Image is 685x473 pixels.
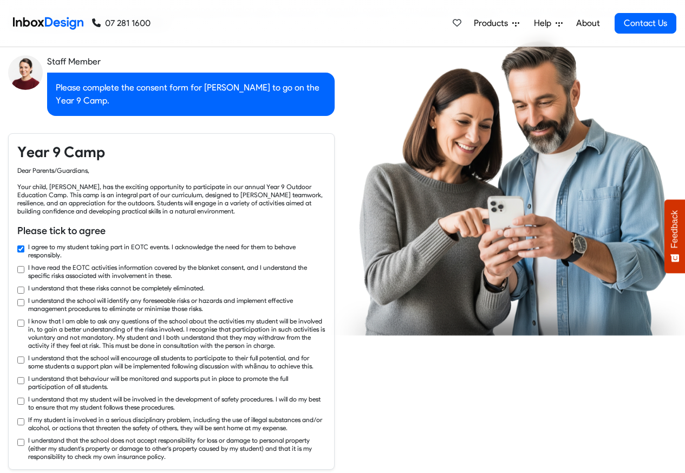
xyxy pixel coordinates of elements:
[28,374,325,391] label: I understand that behaviour will be monitored and supports put in place to promote the full parti...
[474,17,512,30] span: Products
[469,12,524,34] a: Products
[28,395,325,411] label: I understand that my student will be involved in the development of safety procedures. I will do ...
[28,354,325,370] label: I understand that the school will encourage all students to participate to their full potential, ...
[28,243,325,259] label: I agree to my student taking part in EOTC events. I acknowledge the need for them to behave respo...
[8,55,43,90] img: staff_avatar.png
[615,13,676,34] a: Contact Us
[92,17,151,30] a: 07 281 1600
[28,263,325,280] label: I have read the EOTC activities information covered by the blanket consent, and I understand the ...
[28,436,325,461] label: I understand that the school does not accept responsibility for loss or damage to personal proper...
[28,416,325,432] label: If my student is involved in a serious disciplinary problem, including the use of illegal substan...
[670,210,680,248] span: Feedback
[28,284,205,292] label: I understand that these risks cannot be completely eliminated.
[28,296,325,313] label: I understand the school will identify any foreseeable risks or hazards and implement effective ma...
[47,55,335,68] div: Staff Member
[573,12,603,34] a: About
[28,317,325,349] label: I know that I am able to ask any questions of the school about the activities my student will be ...
[17,224,325,238] h6: Please tick to agree
[47,73,335,116] div: Please complete the consent form for [PERSON_NAME] to go on the Year 9 Camp.
[530,12,567,34] a: Help
[17,166,325,215] div: Dear Parents/Guardians, Your child, [PERSON_NAME], has the exciting opportunity to participate in...
[664,199,685,273] button: Feedback - Show survey
[17,142,325,162] h4: Year 9 Camp
[534,17,556,30] span: Help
